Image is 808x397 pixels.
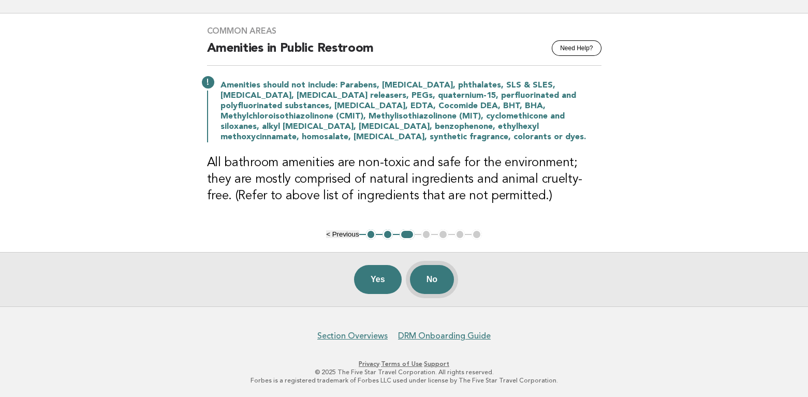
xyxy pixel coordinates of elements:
[221,80,601,142] p: Amenities should not include: Parabens, [MEDICAL_DATA], phthalates, SLS & SLES, [MEDICAL_DATA], [...
[87,376,721,385] p: Forbes is a registered trademark of Forbes LLC used under license by The Five Star Travel Corpora...
[424,360,449,367] a: Support
[207,40,601,66] h2: Amenities in Public Restroom
[87,360,721,368] p: · ·
[398,331,491,341] a: DRM Onboarding Guide
[207,155,601,204] h3: All bathroom amenities are non-toxic and safe for the environment; they are mostly comprised of n...
[366,229,376,240] button: 1
[354,265,402,294] button: Yes
[383,229,393,240] button: 2
[552,40,601,56] button: Need Help?
[381,360,422,367] a: Terms of Use
[410,265,454,294] button: No
[87,368,721,376] p: © 2025 The Five Star Travel Corporation. All rights reserved.
[326,230,359,238] button: < Previous
[359,360,379,367] a: Privacy
[317,331,388,341] a: Section Overviews
[400,229,415,240] button: 3
[207,26,601,36] h3: Common Areas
